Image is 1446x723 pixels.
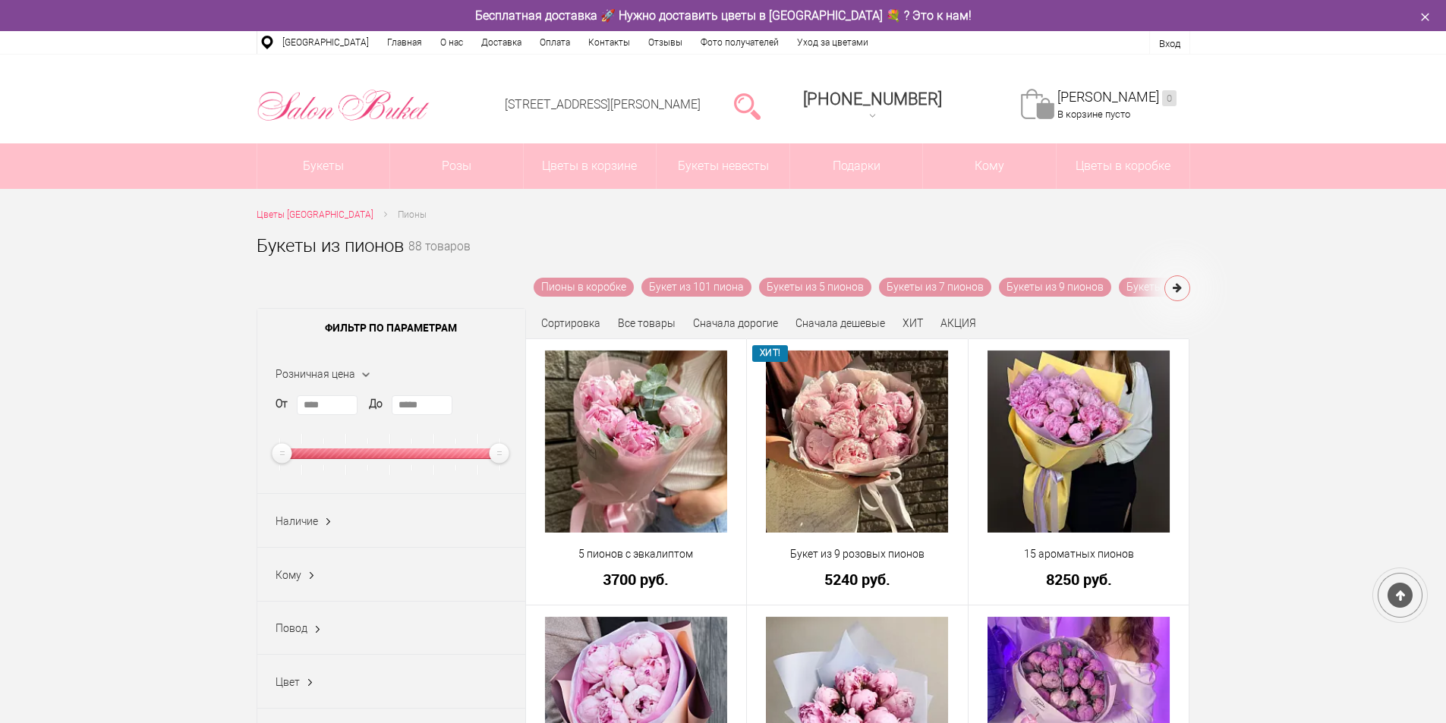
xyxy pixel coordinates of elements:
a: Подарки [790,143,923,189]
span: Повод [276,622,307,634]
a: АКЦИЯ [940,317,976,329]
a: Цветы [GEOGRAPHIC_DATA] [257,207,373,223]
a: [PHONE_NUMBER] [794,84,951,127]
div: [PHONE_NUMBER] [803,90,942,108]
a: Доставка [472,31,531,54]
a: ХИТ [903,317,923,329]
img: Цветы Нижний Новгород [257,86,430,125]
h1: Букеты из пионов [257,232,404,259]
a: Букеты из 5 пионов [759,278,871,297]
span: Сортировка [541,317,600,329]
a: Фото получателей [691,31,788,54]
a: О нас [431,31,472,54]
a: Букеты из 9 пионов [999,278,1111,297]
span: Наличие [276,515,318,527]
a: Букет из 9 розовых пионов [757,546,958,562]
a: Оплата [531,31,579,54]
span: Цветы [GEOGRAPHIC_DATA] [257,209,373,220]
ins: 0 [1162,90,1177,106]
img: Букет из 9 розовых пионов [766,350,948,533]
img: 5 пионов с эвкалиптом [545,350,727,533]
a: Букеты невесты [657,143,789,189]
a: Букеты из 11 пионов [1119,278,1237,297]
a: Букеты [257,143,390,189]
span: ХИТ! [752,345,788,361]
a: Вход [1159,38,1180,49]
div: Бесплатная доставка 🚀 Нужно доставить цветы в [GEOGRAPHIC_DATA] 💐 ? Это к нам! [245,8,1202,24]
span: В корзине пусто [1057,108,1130,120]
a: Контакты [579,31,639,54]
span: Цвет [276,676,300,688]
a: Букет из 101 пиона [641,278,751,297]
a: Главная [378,31,431,54]
a: 5240 руб. [757,571,958,587]
a: [PERSON_NAME] [1057,89,1177,106]
a: Все товары [618,317,676,329]
label: От [276,396,288,412]
a: [STREET_ADDRESS][PERSON_NAME] [505,97,701,112]
a: Букеты из 7 пионов [879,278,991,297]
a: 3700 руб. [536,571,737,587]
span: Кому [276,569,301,581]
a: Сначала дешевые [795,317,885,329]
label: До [369,396,383,412]
a: Пионы в коробке [534,278,634,297]
a: Отзывы [639,31,691,54]
a: 8250 руб. [978,571,1180,587]
span: Фильтр по параметрам [257,309,525,347]
a: Уход за цветами [788,31,877,54]
span: Кому [923,143,1056,189]
a: 15 ароматных пионов [978,546,1180,562]
a: 5 пионов с эвкалиптом [536,546,737,562]
a: [GEOGRAPHIC_DATA] [273,31,378,54]
a: Розы [390,143,523,189]
a: Цветы в коробке [1057,143,1189,189]
a: Сначала дорогие [693,317,778,329]
span: Розничная цена [276,368,355,380]
img: 15 ароматных пионов [988,350,1170,533]
span: Пионы [398,209,427,220]
a: Цветы в корзине [524,143,657,189]
small: 88 товаров [408,241,471,278]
